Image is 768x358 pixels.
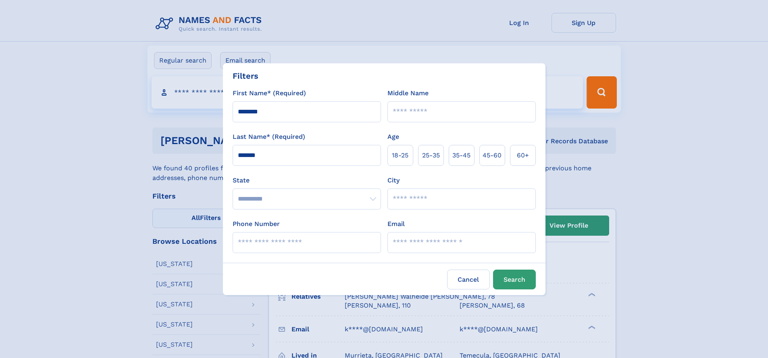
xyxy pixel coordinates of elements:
label: Age [387,132,399,142]
div: Filters [233,70,258,82]
label: First Name* (Required) [233,88,306,98]
span: 35‑45 [452,151,470,160]
label: Phone Number [233,219,280,229]
label: City [387,176,400,185]
span: 18‑25 [392,151,408,160]
label: Email [387,219,405,229]
label: Cancel [447,270,490,289]
label: Middle Name [387,88,429,98]
label: State [233,176,381,185]
span: 60+ [517,151,529,160]
button: Search [493,270,536,289]
span: 45‑60 [483,151,502,160]
span: 25‑35 [422,151,440,160]
label: Last Name* (Required) [233,132,305,142]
